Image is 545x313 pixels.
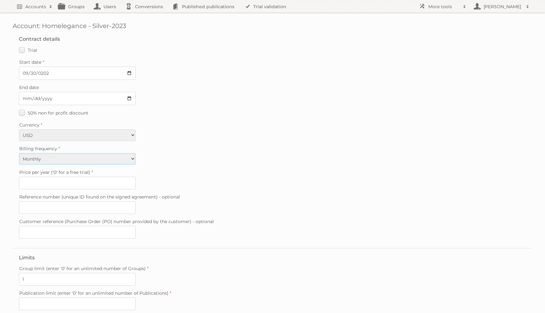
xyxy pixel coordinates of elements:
[28,47,37,53] span: Trial
[482,3,523,10] h2: [PERSON_NAME]
[19,290,168,296] span: Publication limit (enter '0' for an unlimited number of Publications)
[19,85,39,90] span: End date
[19,36,60,42] legend: Contract details
[19,146,57,151] span: Billing frequency
[28,110,88,116] span: 50% non for profit discount
[19,122,39,128] span: Currency
[19,194,180,200] span: Reference number (unique ID found on the signed agreement) - optional
[19,169,90,175] span: Price per year ('0' for a free trial)
[428,3,460,10] h2: More tools
[13,22,532,30] h1: Account: Homelegance - Silver-2023
[25,3,46,10] h2: Accounts
[19,255,35,261] legend: Limits
[19,266,146,271] span: Group limit (enter '0' for an unlimited number of Groups)
[19,59,41,65] span: Start date
[19,219,214,224] span: Customer reference (Purchase Order (PO) number provided by the customer) - optional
